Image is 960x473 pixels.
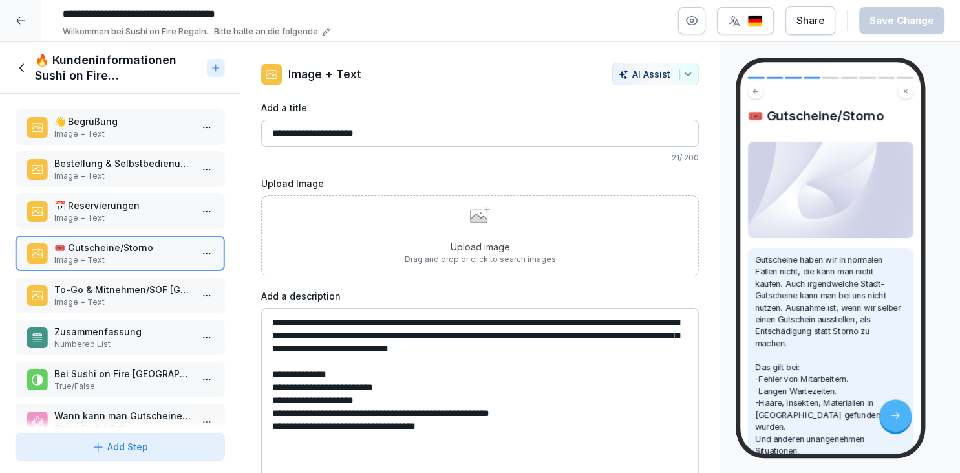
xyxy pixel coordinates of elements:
[92,440,148,454] div: Add Step
[16,362,224,397] div: Bei Sushi on Fire [GEOGRAPHIC_DATA], darf man To-Go bestellen.True/False
[35,52,201,83] h1: 🔥 Kundeninformationen Sushi on Fire [GEOGRAPHIC_DATA]
[796,14,824,28] div: Share
[54,254,191,266] p: Image + Text
[747,15,763,27] img: de.svg
[16,404,224,439] div: Wann kann man Gutscheine ausstellen?Single Choice Quiz
[54,170,191,182] p: Image + Text
[405,240,556,254] p: Upload image
[747,108,913,124] h4: 🎟️ Gutscheine/Storno
[54,325,191,338] p: Zusammenfassung
[16,236,224,271] div: 🎟️ Gutscheine/StornoImage + Text
[54,199,191,212] p: 📅 Reservierungen
[54,338,191,350] p: Numbered List
[54,157,191,170] p: Bestellung & Selbstbedienung
[261,152,699,164] p: 21 / 200
[54,296,191,308] p: Image + Text
[261,177,699,190] label: Upload Image
[54,380,191,392] p: True/False
[54,367,191,380] p: Bei Sushi on Fire [GEOGRAPHIC_DATA], darf man To-Go bestellen.
[54,115,191,128] p: 👋 Begrüßung
[54,128,191,140] p: Image + Text
[755,254,906,457] p: Gutscheine haben wir in normalen Fällen nicht, die kann man nicht kaufen. Auch irgendwelche Stadt...
[16,109,224,145] div: 👋 BegrüßungImage + Text
[54,212,191,224] p: Image + Text
[869,14,934,28] div: Save Change
[747,141,913,238] img: Image and Text preview image
[54,241,191,254] p: 🎟️ Gutscheine/Storno
[63,25,318,38] p: Wilkommen bei Sushi on Fire Regeln... Bitte halte an die folgende
[405,254,556,265] p: Drag and drop or click to search images
[288,65,361,83] p: Image + Text
[54,409,191,423] p: Wann kann man Gutscheine ausstellen?
[261,101,699,115] label: Add a title
[16,151,224,187] div: Bestellung & SelbstbedienungImage + Text
[261,289,699,303] label: Add a description
[16,193,224,229] div: 📅 ReservierungenImage + Text
[785,6,835,35] button: Share
[54,283,191,296] p: To-Go & Mitnehmen/SOF [GEOGRAPHIC_DATA]
[859,7,944,34] button: Save Change
[16,278,224,313] div: To-Go & Mitnehmen/SOF [GEOGRAPHIC_DATA]Image + Text
[16,433,224,461] button: Add Step
[612,63,699,85] button: AI Assist
[16,320,224,355] div: ZusammenfassungNumbered List
[618,69,693,80] div: AI Assist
